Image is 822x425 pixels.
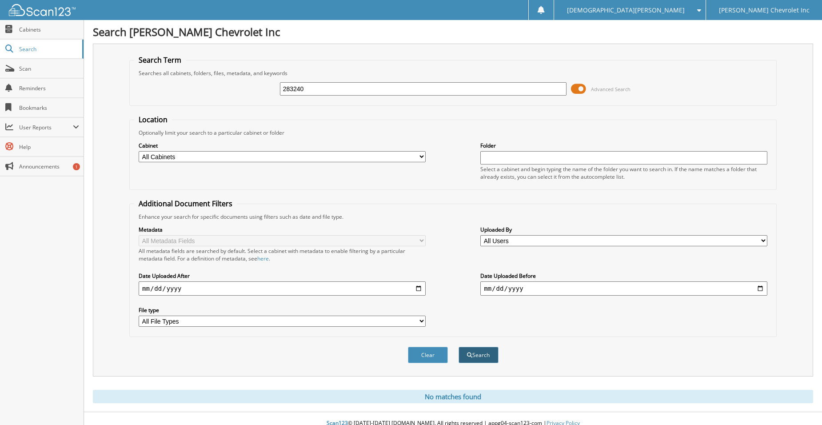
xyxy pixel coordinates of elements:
[408,347,448,363] button: Clear
[480,165,767,180] div: Select a cabinet and begin typing the name of the folder you want to search in. If the name match...
[19,26,79,33] span: Cabinets
[719,8,810,13] span: [PERSON_NAME] Chevrolet Inc
[134,199,237,208] legend: Additional Document Filters
[480,226,767,233] label: Uploaded By
[139,247,426,262] div: All metadata fields are searched by default. Select a cabinet with metadata to enable filtering b...
[19,104,79,112] span: Bookmarks
[19,45,78,53] span: Search
[19,163,79,170] span: Announcements
[567,8,685,13] span: [DEMOGRAPHIC_DATA][PERSON_NAME]
[139,142,426,149] label: Cabinet
[480,281,767,296] input: end
[73,163,80,170] div: 1
[591,86,630,92] span: Advanced Search
[139,281,426,296] input: start
[134,129,772,136] div: Optionally limit your search to a particular cabinet or folder
[134,69,772,77] div: Searches all cabinets, folders, files, metadata, and keywords
[134,115,172,124] legend: Location
[93,390,813,403] div: No matches found
[19,124,73,131] span: User Reports
[9,4,76,16] img: scan123-logo-white.svg
[257,255,269,262] a: here
[139,272,426,280] label: Date Uploaded After
[778,382,822,425] iframe: Chat Widget
[139,226,426,233] label: Metadata
[93,24,813,39] h1: Search [PERSON_NAME] Chevrolet Inc
[19,143,79,151] span: Help
[19,84,79,92] span: Reminders
[19,65,79,72] span: Scan
[480,272,767,280] label: Date Uploaded Before
[139,306,426,314] label: File type
[459,347,499,363] button: Search
[480,142,767,149] label: Folder
[134,213,772,221] div: Enhance your search for specific documents using filters such as date and file type.
[134,55,186,65] legend: Search Term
